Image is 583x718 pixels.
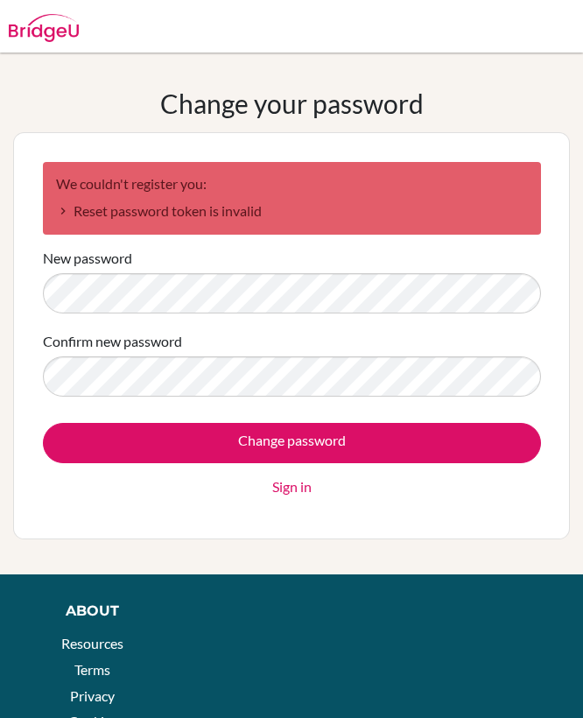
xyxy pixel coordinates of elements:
h1: Change your password [160,88,424,119]
a: Sign in [272,476,312,497]
img: Bridge-U [9,14,79,42]
li: Reset password token is invalid [56,201,528,222]
div: About [39,601,146,622]
label: Confirm new password [43,331,182,352]
h2: We couldn't register you: [56,175,528,192]
label: New password [43,248,132,269]
a: Resources [61,635,123,651]
input: Change password [43,423,541,463]
a: Terms [74,661,110,678]
a: Privacy [70,687,115,704]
